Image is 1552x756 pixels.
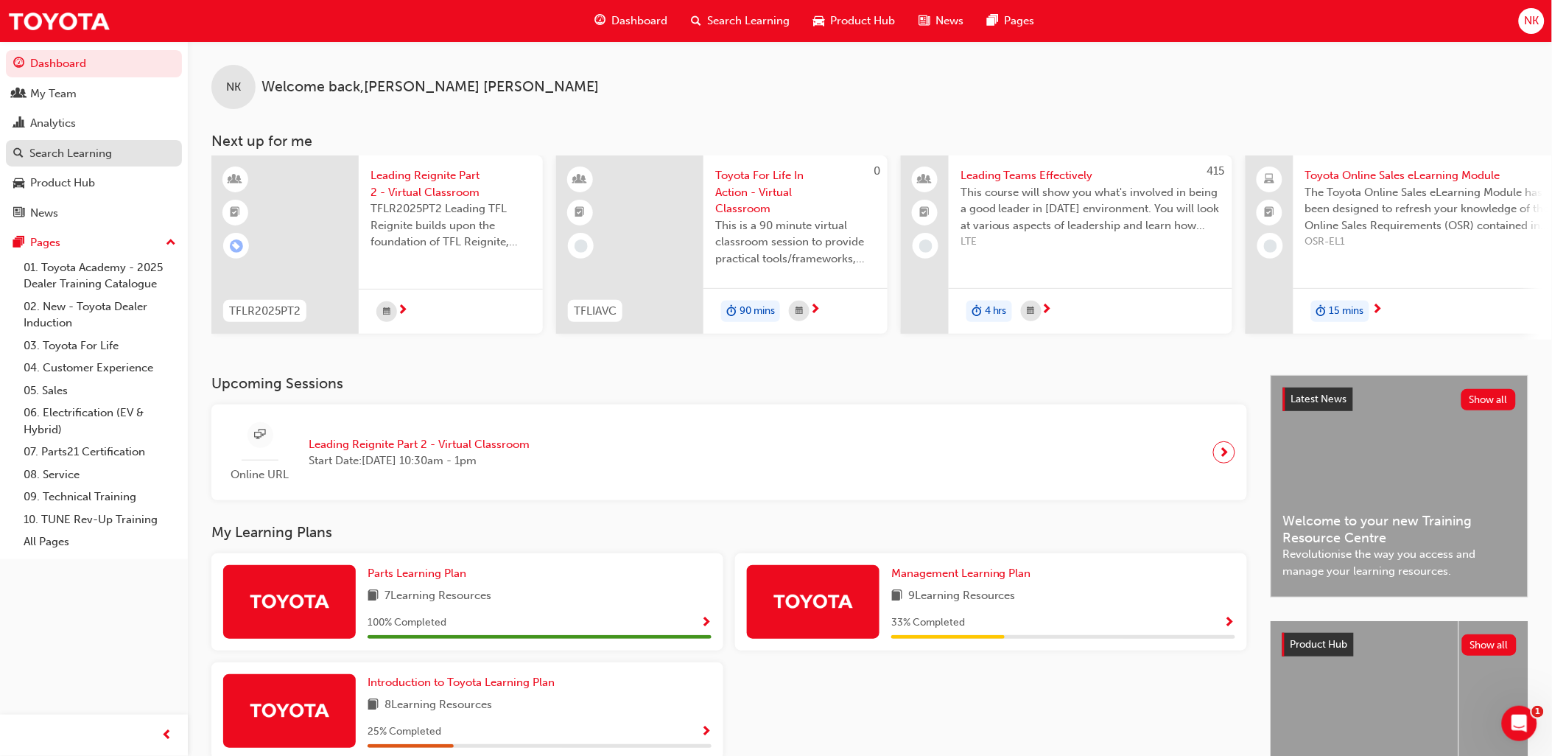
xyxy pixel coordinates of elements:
span: Latest News [1291,393,1347,405]
span: duration-icon [972,302,982,321]
a: Product HubShow all [1282,633,1517,657]
span: 0 [874,164,880,178]
span: people-icon [920,170,930,189]
span: Show Progress [1224,617,1235,630]
a: Management Learning Plan [891,565,1037,582]
a: All Pages [18,531,182,553]
span: learningResourceType_INSTRUCTOR_LED-icon [231,170,241,189]
span: TFLIAVC [574,303,617,320]
span: Product Hub [1291,638,1348,651]
a: pages-iconPages [975,6,1046,36]
a: 10. TUNE Rev-Up Training [18,508,182,531]
span: 25 % Completed [368,724,441,741]
span: Show Progress [700,726,712,739]
span: guage-icon [13,57,24,71]
a: 08. Service [18,463,182,486]
span: next-icon [1372,304,1383,317]
span: TFLR2025PT2 [229,303,301,320]
img: Trak [7,4,110,38]
span: booktick-icon [920,203,930,223]
span: 8 Learning Resources [385,696,492,715]
span: chart-icon [13,117,24,130]
span: guage-icon [594,12,605,30]
span: Show Progress [700,617,712,630]
span: 9 Learning Resources [908,587,1016,606]
button: Show Progress [700,723,712,741]
span: next-icon [1042,304,1053,317]
a: Latest NewsShow all [1283,388,1516,411]
div: Pages [30,234,60,251]
a: My Team [6,80,182,108]
span: people-icon [13,88,24,101]
button: Show Progress [700,614,712,632]
span: 15 mins [1330,303,1364,320]
span: Search Learning [707,13,790,29]
span: Welcome back , [PERSON_NAME] [PERSON_NAME] [261,79,599,96]
span: 90 mins [740,303,775,320]
a: 04. Customer Experience [18,357,182,379]
span: Parts Learning Plan [368,567,466,580]
span: pages-icon [987,12,998,30]
div: Analytics [30,115,76,132]
span: Management Learning Plan [891,567,1031,580]
span: book-icon [368,696,379,715]
span: pages-icon [13,237,24,250]
span: learningRecordVerb_NONE-icon [919,239,933,253]
span: Introduction to Toyota Learning Plan [368,676,555,689]
img: Trak [249,697,330,723]
span: car-icon [13,177,24,190]
span: 415 [1207,164,1225,178]
span: duration-icon [1316,302,1327,321]
span: car-icon [813,12,824,30]
span: LTE [961,234,1221,251]
span: Revolutionise the way you access and manage your learning resources. [1283,546,1516,579]
span: Toyota For Life In Action - Virtual Classroom [715,167,876,217]
span: booktick-icon [575,203,586,223]
button: Pages [6,229,182,256]
a: news-iconNews [907,6,975,36]
a: car-iconProduct Hub [801,6,907,36]
span: news-icon [919,12,930,30]
a: 06. Electrification (EV & Hybrid) [18,402,182,441]
h3: My Learning Plans [211,524,1247,541]
a: 05. Sales [18,379,182,402]
span: NK [1524,13,1539,29]
span: learningRecordVerb_NONE-icon [1264,239,1277,253]
span: learningRecordVerb_NONE-icon [575,239,588,253]
button: DashboardMy TeamAnalyticsSearch LearningProduct HubNews [6,47,182,229]
span: duration-icon [726,302,737,321]
a: News [6,200,182,227]
a: Dashboard [6,50,182,77]
a: 03. Toyota For Life [18,335,182,357]
a: Parts Learning Plan [368,565,472,582]
span: 33 % Completed [891,615,965,631]
img: Trak [773,588,854,614]
a: search-iconSearch Learning [679,6,801,36]
span: Leading Reignite Part 2 - Virtual Classroom [309,436,530,453]
a: Product Hub [6,169,182,197]
button: Show all [1462,634,1517,656]
a: Introduction to Toyota Learning Plan [368,674,561,691]
span: Dashboard [611,13,667,29]
span: Pages [1004,13,1034,29]
span: next-icon [1219,442,1230,463]
a: 09. Technical Training [18,486,182,508]
span: sessionType_ONLINE_URL-icon [255,426,266,444]
span: search-icon [13,147,24,161]
span: news-icon [13,207,24,220]
div: News [30,205,58,222]
span: News [935,13,963,29]
span: Online URL [223,466,297,483]
a: guage-iconDashboard [583,6,679,36]
div: My Team [30,85,77,102]
button: NK [1519,8,1545,34]
span: 4 hrs [985,303,1007,320]
span: NK [226,79,241,96]
a: Online URLLeading Reignite Part 2 - Virtual ClassroomStart Date:[DATE] 10:30am - 1pm [223,416,1235,489]
span: Product Hub [830,13,895,29]
span: calendar-icon [383,303,390,321]
a: 01. Toyota Academy - 2025 Dealer Training Catalogue [18,256,182,295]
span: learningRecordVerb_ENROLL-icon [230,239,243,253]
span: laptop-icon [1265,170,1275,189]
